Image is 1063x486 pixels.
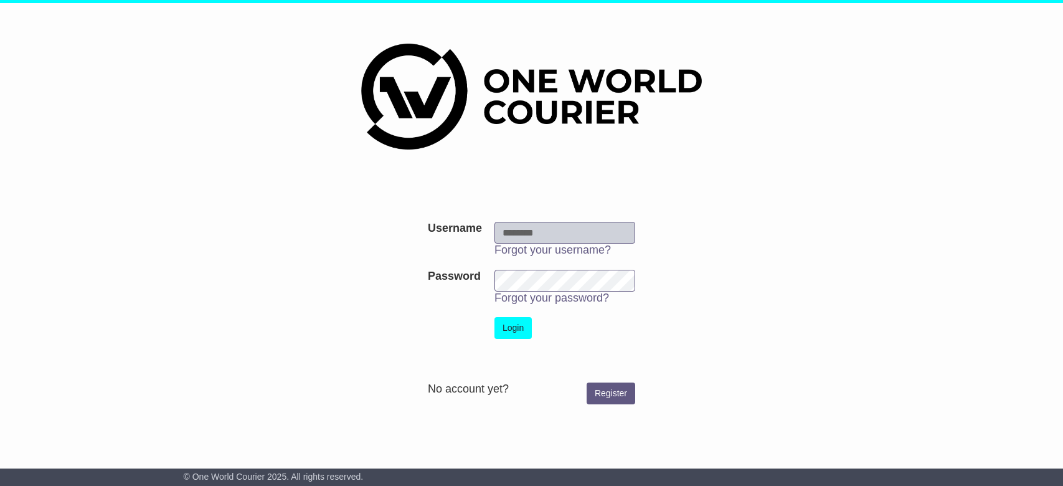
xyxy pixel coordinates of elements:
a: Forgot your password? [494,292,609,304]
span: © One World Courier 2025. All rights reserved. [184,472,364,482]
div: No account yet? [428,383,635,396]
label: Password [428,270,481,283]
button: Login [494,317,532,339]
a: Register [587,383,635,404]
a: Forgot your username? [494,244,611,256]
img: One World [361,44,701,150]
label: Username [428,222,482,236]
